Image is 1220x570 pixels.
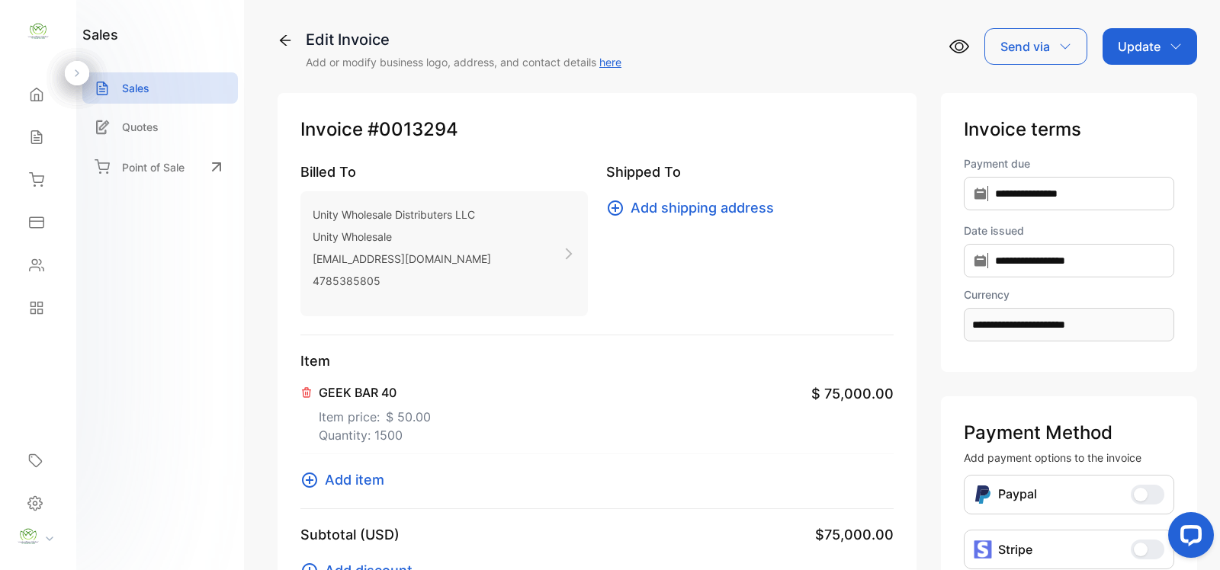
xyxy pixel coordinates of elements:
[964,287,1174,303] label: Currency
[313,248,491,270] p: [EMAIL_ADDRESS][DOMAIN_NAME]
[964,419,1174,447] p: Payment Method
[82,111,238,142] a: Quotes
[300,116,894,143] p: Invoice
[313,226,491,248] p: Unity Wholesale
[319,426,431,444] p: Quantity: 1500
[984,28,1087,65] button: Send via
[82,150,238,184] a: Point of Sale
[300,524,400,545] p: Subtotal (USD)
[27,20,50,43] img: logo
[606,162,894,182] p: Shipped To
[122,159,185,175] p: Point of Sale
[1156,506,1220,570] iframe: LiveChat chat widget
[122,80,149,96] p: Sales
[306,28,621,51] div: Edit Invoice
[998,485,1037,504] p: Paypal
[974,485,992,504] img: Icon
[300,469,393,490] button: Add item
[313,203,491,226] p: Unity Wholesale Distributers LLC
[974,540,992,559] img: icon
[1103,28,1197,65] button: Update
[319,402,431,426] p: Item price:
[122,119,159,135] p: Quotes
[998,540,1032,559] p: Stripe
[811,383,894,404] span: $ 75,000.00
[964,223,1174,239] label: Date issued
[82,24,118,45] h1: sales
[17,525,40,548] img: profile
[319,383,431,402] p: GEEK BAR 40
[1000,37,1050,56] p: Send via
[313,270,491,292] p: 4785385805
[386,408,431,426] span: $ 50.00
[1118,37,1161,56] p: Update
[82,72,238,104] a: Sales
[606,197,783,218] button: Add shipping address
[815,524,894,545] span: $75,000.00
[368,116,458,143] span: #0013294
[964,450,1174,466] p: Add payment options to the invoice
[964,155,1174,171] label: Payment due
[300,162,588,182] p: Billed To
[306,54,621,70] p: Add or modify business logo, address, and contact details
[964,116,1174,143] p: Invoice terms
[325,469,384,490] span: Add item
[631,197,774,218] span: Add shipping address
[599,56,621,69] a: here
[300,351,894,371] p: Item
